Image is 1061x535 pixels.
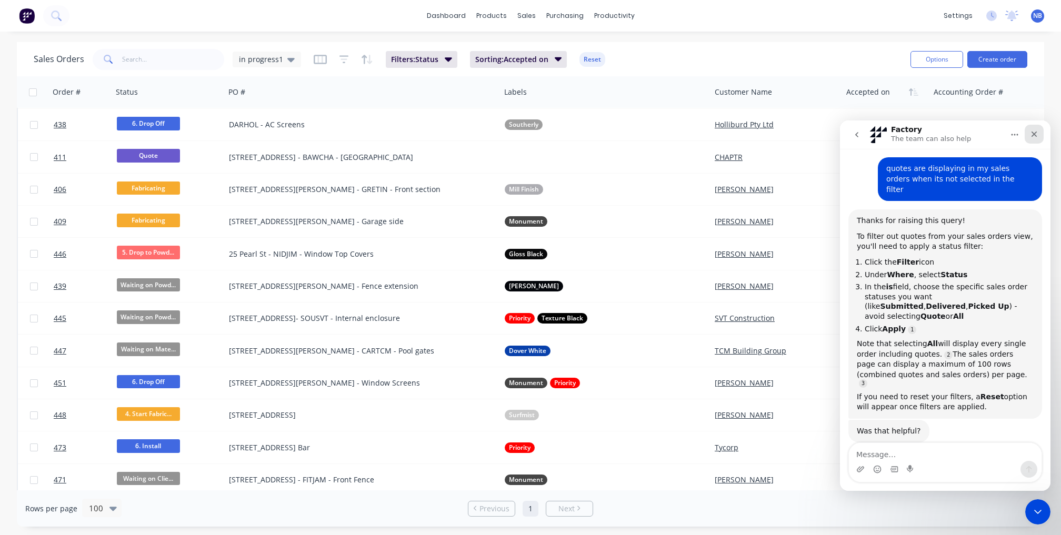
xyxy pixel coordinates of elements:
[229,216,483,227] div: [STREET_ADDRESS][PERSON_NAME] - Garage side
[422,8,471,24] a: dashboard
[505,249,547,259] button: Gloss Black
[715,313,775,323] a: SVT Construction
[523,501,538,517] a: Page 1 is your current page
[53,87,81,97] div: Order #
[117,407,180,420] span: 4. Start Fabric...
[386,51,457,68] button: Filters:Status
[509,475,543,485] span: Monument
[54,399,117,431] a: 448
[54,119,66,130] span: 438
[938,8,978,24] div: settings
[509,249,543,259] span: Gloss Black
[505,346,550,356] button: Dover White
[54,238,117,270] a: 446
[554,378,576,388] span: Priority
[558,503,575,514] span: Next
[475,54,548,65] span: Sorting: Accepted on
[229,281,483,291] div: [STREET_ADDRESS][PERSON_NAME] - Fence extension
[229,184,483,195] div: [STREET_ADDRESS][PERSON_NAME] - GRETIN - Front section
[54,249,66,259] span: 446
[505,313,587,324] button: PriorityTexture Black
[464,501,597,517] ul: Pagination
[505,410,539,420] button: Surfmist
[228,87,245,97] div: PO #
[715,152,743,162] a: CHAPTR
[54,281,66,291] span: 439
[468,503,515,514] a: Previous page
[505,475,547,485] button: Monument
[541,8,589,24] div: purchasing
[715,281,774,291] a: [PERSON_NAME]
[391,54,438,65] span: Filters: Status
[509,216,543,227] span: Monument
[54,216,66,227] span: 409
[117,375,180,388] span: 6. Drop Off
[54,142,117,173] a: 411
[509,313,530,324] span: Priority
[1033,11,1042,21] span: NB
[239,54,283,65] span: in progress1
[54,184,66,195] span: 406
[117,342,180,356] span: Waiting on Mate...
[840,120,1050,491] iframe: Intercom live chat
[229,313,483,324] div: [STREET_ADDRESS]- SOUSVT - Internal enclosure
[54,152,66,163] span: 411
[229,410,483,420] div: [STREET_ADDRESS]
[34,54,84,64] h1: Sales Orders
[117,278,180,291] span: Waiting on Powd...
[509,346,546,356] span: Dover White
[715,119,774,129] a: Holliburd Pty Ltd
[54,174,117,205] a: 406
[715,378,774,388] a: [PERSON_NAME]
[54,475,66,485] span: 471
[715,87,772,97] div: Customer Name
[117,439,180,452] span: 6. Install
[933,119,965,129] a: INV-0454
[479,503,509,514] span: Previous
[54,302,117,334] a: 445
[117,149,180,162] span: Quote
[505,378,580,388] button: MonumentPriority
[19,8,35,24] img: Factory
[846,87,890,97] div: Accepted on
[54,335,117,367] a: 447
[54,270,117,302] a: 439
[509,378,543,388] span: Monument
[117,472,180,485] span: Waiting on Clie...
[504,87,527,97] div: Labels
[54,109,117,140] a: 438
[54,206,117,237] a: 409
[715,216,774,226] a: [PERSON_NAME]
[542,313,583,324] span: Texture Black
[54,464,117,496] a: 471
[715,442,738,452] a: Tycorp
